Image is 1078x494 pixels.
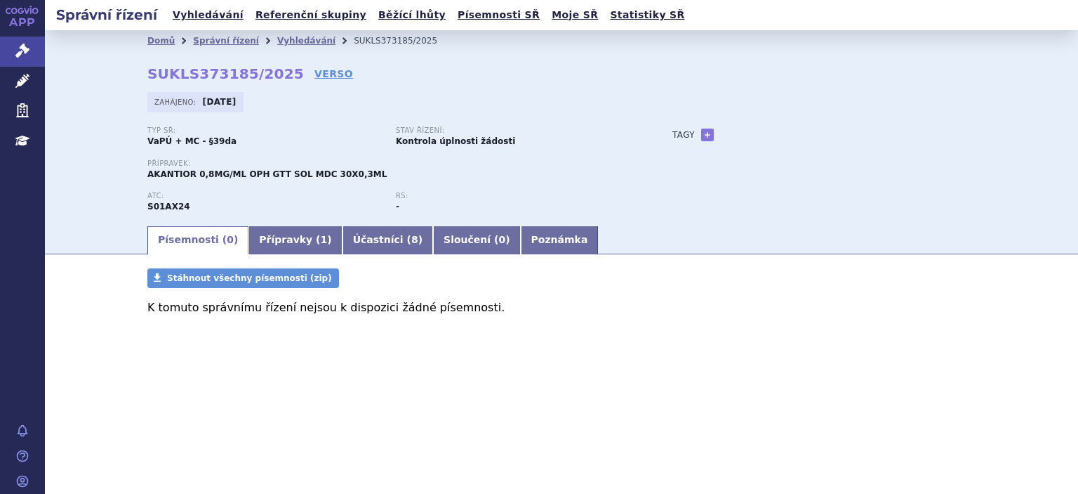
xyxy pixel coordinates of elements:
a: Písemnosti SŘ [453,6,544,25]
a: Písemnosti (0) [147,226,248,254]
a: Vyhledávání [277,36,335,46]
a: Moje SŘ [547,6,602,25]
a: Poznámka [521,226,599,254]
strong: VaPÚ + MC - §39da [147,136,237,146]
a: Stáhnout všechny písemnosti (zip) [147,268,339,288]
h2: Správní řízení [45,5,168,25]
strong: [DATE] [203,97,237,107]
p: Typ SŘ: [147,126,382,135]
strong: SUKLS373185/2025 [147,65,304,82]
a: + [701,129,714,141]
a: Sloučení (0) [433,226,520,254]
strong: - [396,202,399,212]
a: Přípravky (1) [248,226,342,254]
span: 0 [227,234,234,245]
p: ATC: [147,192,382,200]
p: Stav řízení: [396,126,630,135]
span: 0 [498,234,505,245]
span: Stáhnout všechny písemnosti (zip) [167,273,332,283]
p: RS: [396,192,630,200]
a: Účastníci (8) [342,226,433,254]
a: Domů [147,36,175,46]
strong: Kontrola úplnosti žádosti [396,136,515,146]
strong: POLYHEXANID [147,202,190,212]
span: 8 [411,234,418,245]
a: Vyhledávání [168,6,248,25]
span: AKANTIOR 0,8MG/ML OPH GTT SOL MDC 30X0,3ML [147,169,387,179]
a: Statistiky SŘ [606,6,688,25]
a: Referenční skupiny [251,6,371,25]
span: 1 [321,234,328,245]
a: Správní řízení [193,36,259,46]
p: K tomuto správnímu řízení nejsou k dispozici žádné písemnosti. [147,302,976,313]
span: Zahájeno: [154,96,199,108]
p: Přípravek: [147,160,644,168]
a: VERSO [314,67,353,81]
li: SUKLS373185/2025 [354,30,455,51]
h3: Tagy [672,126,695,143]
a: Běžící lhůty [374,6,450,25]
